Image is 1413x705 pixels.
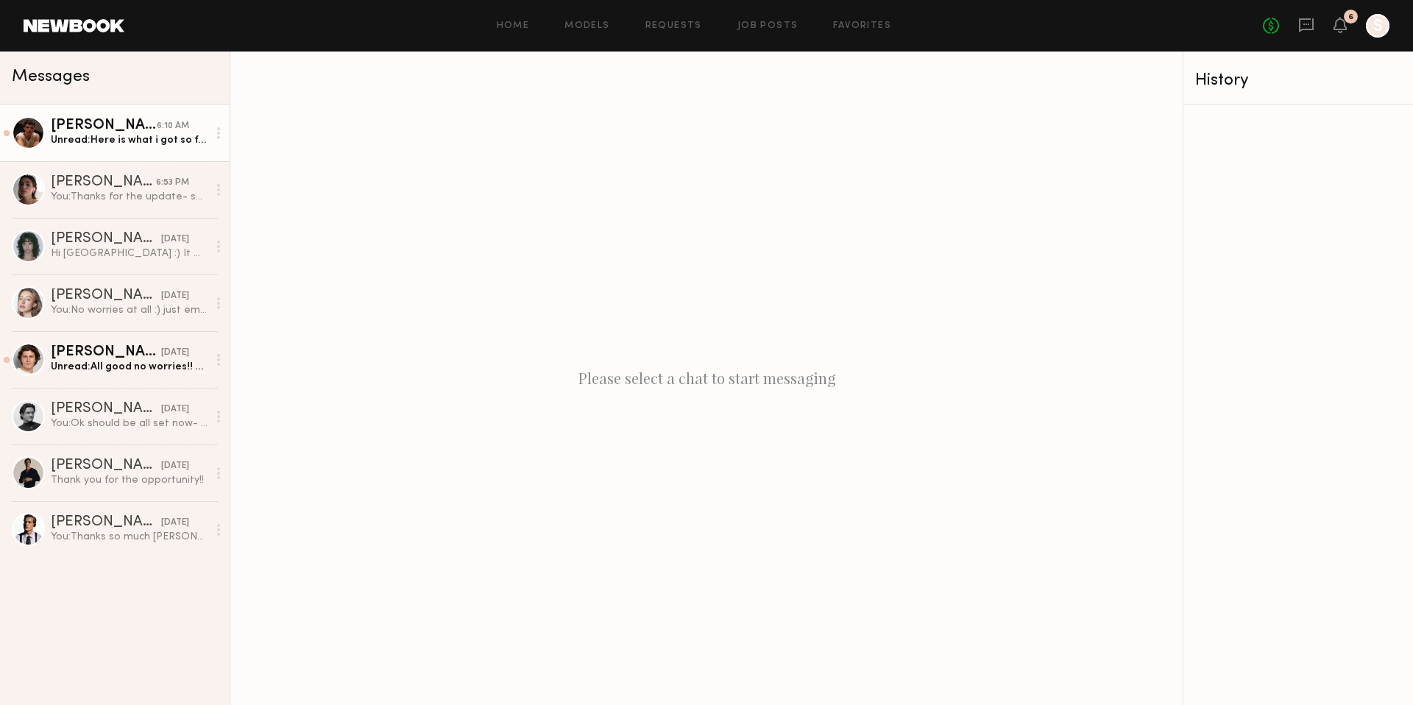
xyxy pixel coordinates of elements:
[161,233,189,247] div: [DATE]
[161,289,189,303] div: [DATE]
[1366,14,1389,38] a: S
[497,21,530,31] a: Home
[51,118,157,133] div: [PERSON_NAME]
[51,515,161,530] div: [PERSON_NAME]
[833,21,891,31] a: Favorites
[51,303,208,317] div: You: No worries at all :) just emailed you!
[737,21,798,31] a: Job Posts
[12,68,90,85] span: Messages
[51,247,208,261] div: Hi [GEOGRAPHIC_DATA] :) It was the rate!! For 3/ 4 videos plus IG stories my rate is typically ar...
[1195,72,1401,89] div: History
[51,530,208,544] div: You: Thanks so much [PERSON_NAME]!
[51,288,161,303] div: [PERSON_NAME]
[161,516,189,530] div: [DATE]
[645,21,702,31] a: Requests
[161,459,189,473] div: [DATE]
[564,21,609,31] a: Models
[161,403,189,417] div: [DATE]
[51,417,208,431] div: You: Ok should be all set now- went through!
[51,473,208,487] div: Thank you for the opportunity!!
[51,175,156,190] div: [PERSON_NAME]
[51,345,161,360] div: [PERSON_NAME]
[230,52,1183,705] div: Please select a chat to start messaging
[51,402,161,417] div: [PERSON_NAME]
[51,133,208,147] div: Unread: Here is what i got so far!!
[157,119,189,133] div: 6:10 AM
[156,176,189,190] div: 6:53 PM
[1348,13,1353,21] div: 6
[51,232,161,247] div: [PERSON_NAME]
[51,360,208,374] div: Unread: All good no worries!! Have a great weekend :)
[51,458,161,473] div: [PERSON_NAME]
[161,346,189,360] div: [DATE]
[51,190,208,204] div: You: Thanks for the update- sounds great. Hope you enjoy your trip!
